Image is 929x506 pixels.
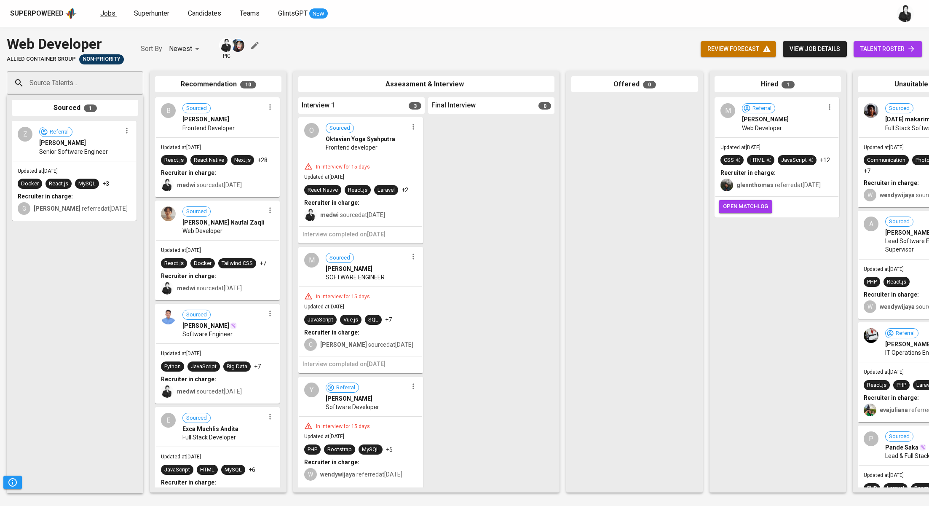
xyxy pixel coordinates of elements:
[7,34,124,54] div: Web Developer
[320,471,402,478] span: referred at [DATE]
[161,413,176,428] div: E
[18,193,73,200] b: Recruiter in charge:
[864,167,870,175] p: +7
[736,182,821,188] span: referred at [DATE]
[304,338,317,351] div: C
[194,156,224,164] div: React Native
[161,179,174,191] img: medwi@glints.com
[304,468,317,481] div: W
[155,304,280,404] div: Sourced[PERSON_NAME]Software EngineerUpdated at[DATE]PythonJavaScriptBig Data+7Recruiter in charg...
[227,363,247,371] div: Big Data
[783,41,847,57] button: view job details
[249,466,255,474] p: +6
[864,328,878,343] img: c12e3d5d6eb7a5acd25fd936273f0157.jpeg
[161,385,174,398] img: medwi@glints.com
[155,97,280,197] div: BSourced[PERSON_NAME]Frontend DeveloperUpdated at[DATE]React.jsReact NativeNext.js+28Recruiter in...
[749,104,775,112] span: Referral
[864,404,876,416] img: eva@glints.com
[39,139,86,147] span: [PERSON_NAME]
[219,38,234,60] div: pic
[326,265,372,273] span: [PERSON_NAME]
[887,278,906,286] div: React.js
[348,186,367,194] div: React.js
[194,260,212,268] div: Docker
[386,445,393,454] p: +5
[161,103,176,118] div: B
[864,472,904,478] span: Updated at [DATE]
[46,128,72,136] span: Referral
[49,180,68,188] div: React.js
[326,394,372,403] span: [PERSON_NAME]
[169,44,192,54] p: Newest
[886,104,913,112] span: Sourced
[182,227,222,235] span: Web Developer
[18,202,30,215] div: G
[864,103,878,118] img: b1df87675d0ddde013289d40de68ca72.png
[183,104,210,112] span: Sourced
[182,330,233,338] span: Software Engineer
[302,101,335,110] span: Interview 1
[164,466,190,474] div: JavaScript
[377,186,395,194] div: Laravel
[864,266,904,272] span: Updated at [DATE]
[234,156,251,164] div: Next.js
[155,76,281,93] div: Recommendation
[10,9,64,19] div: Superpowered
[12,100,138,116] div: Sourced
[161,145,201,150] span: Updated at [DATE]
[161,206,176,221] img: b943c201f6a23be230988f62a66971d1.jpg
[225,466,242,474] div: MySQL
[897,381,906,389] div: PHP
[18,127,32,142] div: Z
[781,156,813,164] div: JavaScript
[864,145,904,150] span: Updated at [DATE]
[860,44,916,54] span: talent roster
[326,135,395,143] span: Oktavian Yoga Syahputra
[736,182,774,188] b: glennthomas
[177,388,242,395] span: sourced at [DATE]
[200,466,214,474] div: HTML
[278,8,328,19] a: GlintsGPT NEW
[188,9,221,17] span: Candidates
[161,454,201,460] span: Updated at [DATE]
[308,186,338,194] div: React Native
[362,446,379,454] div: MySQL
[177,285,195,292] b: medwi
[182,433,236,442] span: Full Stack Developer
[298,117,423,244] div: OSourcedOktavian Yoga SyahputraFrontend developerIn Interview for 15 daysUpdated at[DATE]React Na...
[820,156,830,164] p: +12
[320,212,385,218] span: sourced at [DATE]
[431,101,476,110] span: Final Interview
[880,303,915,310] b: wendywijaya
[326,403,379,411] span: Software Developer
[303,230,419,239] h6: Interview completed on
[313,423,373,430] div: In Interview for 15 days
[320,212,339,218] b: medwi
[161,247,201,253] span: Updated at [DATE]
[309,10,328,18] span: NEW
[161,282,174,294] img: medwi@glints.com
[919,444,926,451] img: magic_wand.svg
[182,115,229,123] span: [PERSON_NAME]
[155,201,280,300] div: Sourced[PERSON_NAME] Naufal ZaqliWeb DeveloperUpdated at[DATE]React.jsDockerTailwind CSS+7Recruit...
[161,273,216,279] b: Recruiter in charge:
[134,8,171,19] a: Superhunter
[254,362,261,371] p: +7
[864,300,876,313] div: W
[260,259,266,268] p: +7
[880,192,915,198] b: wendywijaya
[886,218,913,226] span: Sourced
[782,81,795,88] span: 1
[161,169,216,176] b: Recruiter in charge:
[304,434,344,439] span: Updated at [DATE]
[100,9,115,17] span: Jobs
[182,321,229,330] span: [PERSON_NAME]
[164,156,184,164] div: React.js
[161,376,216,383] b: Recruiter in charge:
[177,285,242,292] span: sourced at [DATE]
[183,414,210,422] span: Sourced
[864,217,878,231] div: A
[750,156,771,164] div: HTML
[169,41,202,57] div: Newest
[538,102,551,110] span: 0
